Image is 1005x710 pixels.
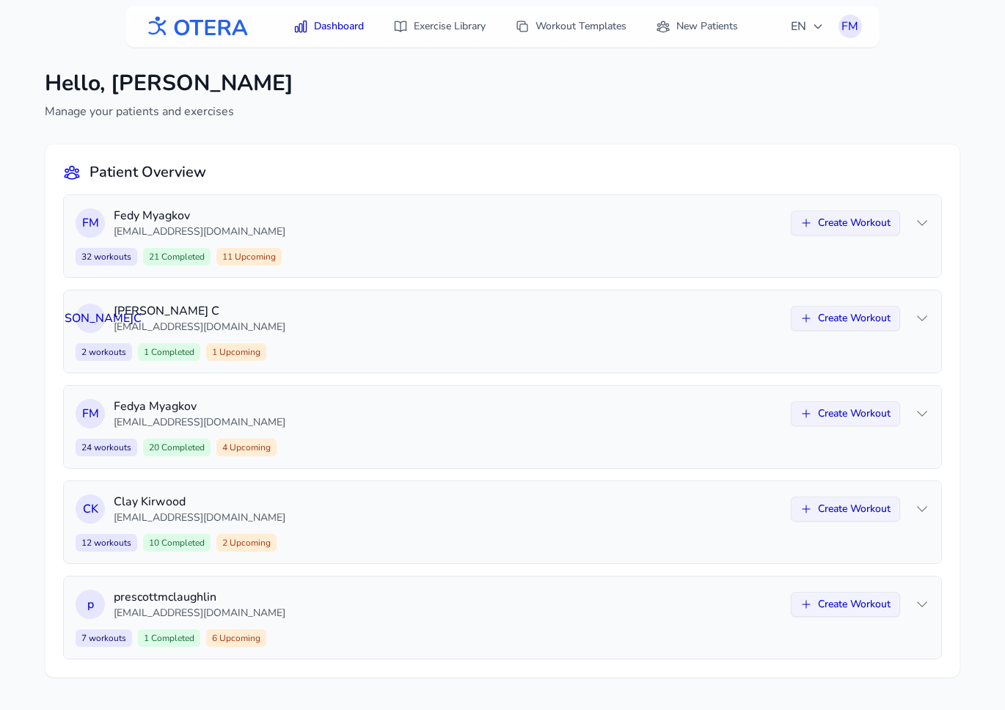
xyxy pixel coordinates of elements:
[82,214,99,232] span: F M
[227,537,271,549] span: Upcoming
[216,439,277,456] span: 4
[82,405,99,422] span: F M
[159,537,205,549] span: Completed
[114,588,782,606] p: prescottmclaughlin
[227,442,271,453] span: Upcoming
[791,592,900,617] button: Create Workout
[159,442,205,453] span: Completed
[143,534,211,552] span: 10
[149,346,194,358] span: Completed
[216,534,277,552] span: 2
[92,537,131,549] span: workouts
[159,251,205,263] span: Completed
[45,70,293,97] h1: Hello, [PERSON_NAME]
[791,18,824,35] span: EN
[39,310,142,327] span: [PERSON_NAME] С
[76,343,132,361] span: 2
[506,13,635,40] a: Workout Templates
[149,632,194,644] span: Completed
[217,632,260,644] span: Upcoming
[285,13,373,40] a: Dashboard
[791,211,900,235] button: Create Workout
[384,13,494,40] a: Exercise Library
[791,401,900,426] button: Create Workout
[143,248,211,266] span: 21
[114,207,782,224] p: Fedy Myagkov
[647,13,747,40] a: New Patients
[114,302,782,320] p: [PERSON_NAME] С
[114,415,782,430] p: [EMAIL_ADDRESS][DOMAIN_NAME]
[45,103,293,120] p: Manage your patients and exercises
[114,510,782,525] p: [EMAIL_ADDRESS][DOMAIN_NAME]
[217,346,260,358] span: Upcoming
[138,343,200,361] span: 1
[76,439,137,456] span: 24
[143,10,249,43] img: OTERA logo
[76,248,137,266] span: 32
[216,248,282,266] span: 11
[114,320,782,334] p: [EMAIL_ADDRESS][DOMAIN_NAME]
[87,346,126,358] span: workouts
[114,398,782,415] p: Fedya Myagkov
[791,306,900,331] button: Create Workout
[87,596,94,613] span: p
[114,493,782,510] p: Clay Kirwood
[87,632,126,644] span: workouts
[233,251,276,263] span: Upcoming
[83,500,98,518] span: C K
[782,12,833,41] button: EN
[114,606,782,621] p: [EMAIL_ADDRESS][DOMAIN_NAME]
[92,251,131,263] span: workouts
[114,224,782,239] p: [EMAIL_ADDRESS][DOMAIN_NAME]
[143,439,211,456] span: 20
[838,15,862,38] button: FM
[791,497,900,521] button: Create Workout
[89,162,206,183] h2: Patient Overview
[138,629,200,647] span: 1
[206,629,266,647] span: 6
[76,629,132,647] span: 7
[92,442,131,453] span: workouts
[76,534,137,552] span: 12
[206,343,266,361] span: 1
